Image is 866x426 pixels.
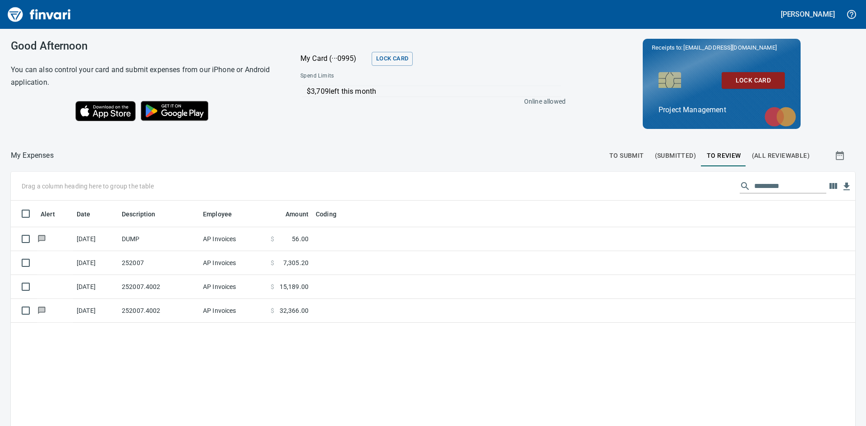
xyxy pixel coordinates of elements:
[77,209,102,220] span: Date
[199,299,267,323] td: AP Invoices
[271,234,274,243] span: $
[11,150,54,161] nav: breadcrumb
[122,209,156,220] span: Description
[75,101,136,121] img: Download on the App Store
[372,52,413,66] button: Lock Card
[682,43,777,52] span: [EMAIL_ADDRESS][DOMAIN_NAME]
[203,209,232,220] span: Employee
[316,209,336,220] span: Coding
[11,40,278,52] h3: Good Afternoon
[271,258,274,267] span: $
[376,54,408,64] span: Lock Card
[760,102,801,131] img: mastercard.svg
[781,9,835,19] h5: [PERSON_NAME]
[41,209,55,220] span: Alert
[199,251,267,275] td: AP Invoices
[203,209,244,220] span: Employee
[271,282,274,291] span: $
[300,72,449,81] span: Spend Limits
[707,150,741,161] span: To Review
[826,179,840,193] button: Choose columns to display
[118,275,199,299] td: 252007.4002
[271,306,274,315] span: $
[300,53,368,64] p: My Card (···0995)
[722,72,785,89] button: Lock Card
[41,209,67,220] span: Alert
[11,64,278,89] h6: You can also control your card and submit expenses from our iPhone or Android application.
[293,97,566,106] p: Online allowed
[283,258,309,267] span: 7,305.20
[199,227,267,251] td: AP Invoices
[118,299,199,323] td: 252007.4002
[73,227,118,251] td: [DATE]
[729,75,778,86] span: Lock Card
[659,105,785,115] p: Project Management
[118,227,199,251] td: DUMP
[840,180,853,193] button: Download Table
[655,150,696,161] span: (Submitted)
[316,209,348,220] span: Coding
[280,282,309,291] span: 15,189.00
[73,275,118,299] td: [DATE]
[118,251,199,275] td: 252007
[752,150,810,161] span: (All Reviewable)
[826,145,855,166] button: Show transactions within a particular date range
[73,299,118,323] td: [DATE]
[73,251,118,275] td: [DATE]
[652,43,792,52] p: Receipts to:
[11,150,54,161] p: My Expenses
[292,234,309,243] span: 56.00
[77,209,91,220] span: Date
[307,86,561,97] p: $3,709 left this month
[778,7,837,21] button: [PERSON_NAME]
[199,275,267,299] td: AP Invoices
[37,236,46,242] span: Has messages
[136,96,213,126] img: Get it on Google Play
[274,209,309,220] span: Amount
[286,209,309,220] span: Amount
[280,306,309,315] span: 32,366.00
[37,307,46,313] span: Has messages
[22,182,154,191] p: Drag a column heading here to group the table
[609,150,644,161] span: To Submit
[5,4,73,25] img: Finvari
[122,209,167,220] span: Description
